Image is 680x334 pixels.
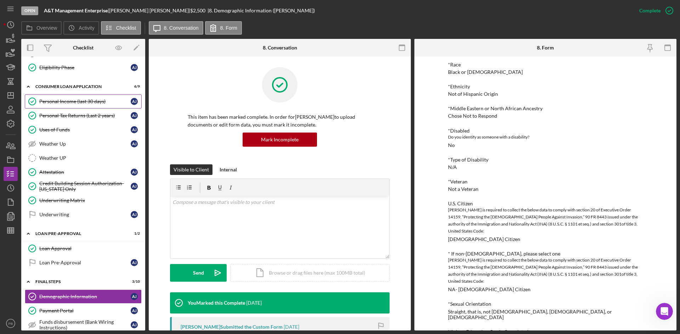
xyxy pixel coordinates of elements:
[131,64,138,71] div: A J
[448,62,643,68] div: *Race
[263,45,297,51] div: 8. Conversation
[131,98,138,105] div: A J
[39,127,131,133] div: Uses of Funds
[448,251,643,257] div: * If non-[DEMOGRAPHIC_DATA], please select one
[448,128,643,134] div: *Disabled
[448,301,643,307] div: *Sexual Orientation
[131,140,138,147] div: A J
[73,45,93,51] div: Checklist
[25,151,142,165] a: Weather UP
[205,21,242,35] button: 8. Form
[632,4,676,18] button: Complete
[25,123,142,137] a: Uses of FundsAJ
[448,201,643,206] div: U.S. Citizen
[537,45,554,51] div: 8. Form
[39,308,131,314] div: Payment Portal
[44,8,109,13] div: |
[25,60,142,75] a: Eligibility PhaseAJ
[25,318,142,332] a: Funds disbursement (Bank Wiring Instructions)AJ
[216,164,240,175] button: Internal
[448,257,643,285] div: [PERSON_NAME] is required to collect the below data to comply with section 20 of Executive Order ...
[246,300,262,306] time: 2025-09-15 18:45
[656,303,673,320] iframe: Intercom live chat
[116,25,136,31] label: Checklist
[448,287,531,292] div: NA- [DEMOGRAPHIC_DATA] Citizen
[131,112,138,119] div: A J
[21,21,62,35] button: Overview
[284,324,299,330] time: 2025-09-15 18:11
[25,165,142,179] a: AttestationAJ
[190,7,205,13] span: $2,500
[39,181,131,192] div: Credit Building Session Authorization- [US_STATE] Only
[448,206,643,235] div: [PERSON_NAME] is required to collect the below data to comply with section 20 of Executive Order ...
[39,198,141,203] div: Underwriting Matrix
[243,133,317,147] button: Mark Incomplete
[131,259,138,266] div: A J
[39,141,131,147] div: Weather Up
[448,134,643,141] div: Do you identify as someone with a disability?
[131,211,138,218] div: A J
[174,164,209,175] div: Visible to Client
[131,183,138,190] div: A J
[109,8,190,13] div: [PERSON_NAME] [PERSON_NAME] |
[39,155,141,161] div: Weather UP
[127,232,140,236] div: 1 / 2
[35,84,122,89] div: Consumer Loan Application
[25,304,142,318] a: Payment PortalAJ
[220,164,237,175] div: Internal
[170,264,227,282] button: Send
[164,25,199,31] label: 8. Conversation
[39,294,131,299] div: Demographic Information
[39,246,141,251] div: Loan Approval
[25,289,142,304] a: Demographic InformationAJ
[188,113,372,129] p: This item has been marked complete. In order for [PERSON_NAME] to upload documents or edit form d...
[39,99,131,104] div: Personal Income (last 30 days)
[220,25,237,31] label: 8. Form
[39,260,131,265] div: Loan Pre-Approval
[131,293,138,300] div: A J
[639,4,661,18] div: Complete
[25,137,142,151] a: Weather UpAJ
[25,193,142,207] a: Underwriting Matrix
[208,8,315,13] div: | 8. Demographic Information ([PERSON_NAME])
[448,69,523,75] div: Black or [DEMOGRAPHIC_DATA]
[25,241,142,256] a: Loan Approval
[188,300,245,306] div: You Marked this Complete
[448,142,455,148] div: No
[448,236,520,242] div: [DEMOGRAPHIC_DATA] Citizen
[25,256,142,270] a: Loan Pre-ApprovalAJ
[131,126,138,133] div: A J
[131,307,138,314] div: A J
[448,186,478,192] div: Not a Veteran
[39,319,131,330] div: Funds disbursement (Bank Wiring Instructions)
[261,133,299,147] div: Mark Incomplete
[21,6,38,15] div: Open
[39,169,131,175] div: Attestation
[25,179,142,193] a: Credit Building Session Authorization- [US_STATE] OnlyAJ
[131,169,138,176] div: A J
[63,21,99,35] button: Activity
[25,207,142,222] a: UnderwritingAJ
[35,280,122,284] div: FINAL STEPS
[448,91,498,97] div: Not of Hispanic Origin
[448,179,643,184] div: *Veteran
[25,109,142,123] a: Personal Tax Returns (Last 2 years)AJ
[127,84,140,89] div: 6 / 9
[39,212,131,217] div: Underwriting
[25,94,142,109] a: Personal Income (last 30 days)AJ
[44,7,108,13] b: A&T Management Enterprise
[448,106,643,111] div: *Middle Eastern or North African Ancestry
[149,21,203,35] button: 8. Conversation
[39,65,131,70] div: Eligibility Phase
[448,113,497,119] div: Chose Not to Respond
[127,280,140,284] div: 3 / 10
[193,264,204,282] div: Send
[8,322,13,326] text: PB
[448,157,643,163] div: *Type of Disability
[170,164,212,175] button: Visible to Client
[36,25,57,31] label: Overview
[448,84,643,89] div: *Ethnicity
[101,21,141,35] button: Checklist
[39,113,131,118] div: Personal Tax Returns (Last 2 years)
[79,25,94,31] label: Activity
